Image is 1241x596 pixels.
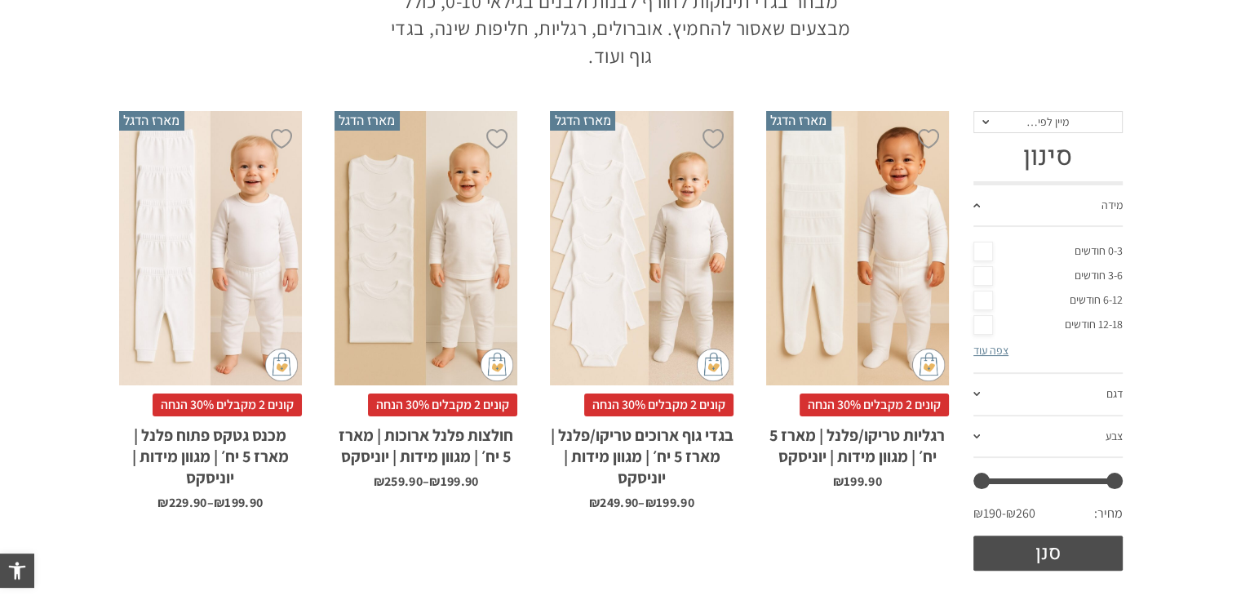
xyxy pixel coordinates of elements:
[265,349,298,381] img: cat-mini-atc.png
[589,494,600,511] span: ₪
[973,374,1123,416] a: דגם
[1006,505,1035,523] span: ₪260
[973,264,1123,288] a: 3-6 חודשים
[584,394,734,416] span: קונים 2 מקבלים 30% הנחה
[423,475,429,488] span: –
[638,496,645,509] span: –
[833,473,882,490] bdi: 199.90
[119,416,302,488] h2: מכנס גטקס פתוח פלנל | מארז 5 יח׳ | מגוון מידות | יוניסקס
[481,349,513,381] img: cat-mini-atc.png
[973,313,1123,337] a: 12-18 חודשים
[119,111,302,510] a: מארז הדגל מכנס גטקס פתוח פלנל | מארז 5 יח׳ | מגוון מידות | יוניסקס קונים 2 מקבלים 30% הנחהמכנס גט...
[912,349,945,381] img: cat-mini-atc.png
[214,494,263,511] bdi: 199.90
[335,416,517,467] h2: חולצות פלנל ארוכות | מארז 5 יח׳ | מגוון מידות | יוניסקס
[157,494,206,511] bdi: 229.90
[589,494,638,511] bdi: 249.90
[335,111,517,489] a: מארז הדגל חולצות פלנל ארוכות | מארז 5 יח׳ | מגוון מידות | יוניסקס קונים 2 מקבלים 30% הנחהחולצות פ...
[973,239,1123,264] a: 0-3 חודשים
[800,394,949,416] span: קונים 2 מקבלים 30% הנחה
[697,349,729,381] img: cat-mini-atc.png
[214,494,224,511] span: ₪
[973,288,1123,313] a: 6-12 חודשים
[429,473,440,490] span: ₪
[374,473,384,490] span: ₪
[550,111,733,510] a: מארז הדגל בגדי גוף ארוכים טריקו/פלנל | מארז 5 יח׳ | מגוון מידות | יוניסקס קונים 2 מקבלים 30% הנחה...
[833,473,844,490] span: ₪
[550,111,615,131] span: מארז הדגל
[766,111,831,131] span: מארז הדגל
[429,473,478,490] bdi: 199.90
[973,536,1123,571] button: סנן
[119,111,184,131] span: מארז הדגל
[1026,114,1069,129] span: מיין לפי…
[973,141,1123,172] h3: סינון
[766,416,949,467] h2: רגליות טריקו/פלנל | מארז 5 יח׳ | מגוון מידות | יוניסקס
[973,343,1008,358] a: צפה עוד
[973,416,1123,459] a: צבע
[335,111,400,131] span: מארז הדגל
[645,494,694,511] bdi: 199.90
[973,505,1006,523] span: ₪190
[207,496,214,509] span: –
[973,500,1123,535] div: מחיר: —
[368,394,517,416] span: קונים 2 מקבלים 30% הנחה
[766,111,949,489] a: מארז הדגל רגליות טריקו/פלנל | מארז 5 יח׳ | מגוון מידות | יוניסקס קונים 2 מקבלים 30% הנחהרגליות טר...
[374,473,423,490] bdi: 259.90
[973,185,1123,228] a: מידה
[550,416,733,488] h2: בגדי גוף ארוכים טריקו/פלנל | מארז 5 יח׳ | מגוון מידות | יוניסקס
[157,494,168,511] span: ₪
[645,494,656,511] span: ₪
[153,394,302,416] span: קונים 2 מקבלים 30% הנחה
